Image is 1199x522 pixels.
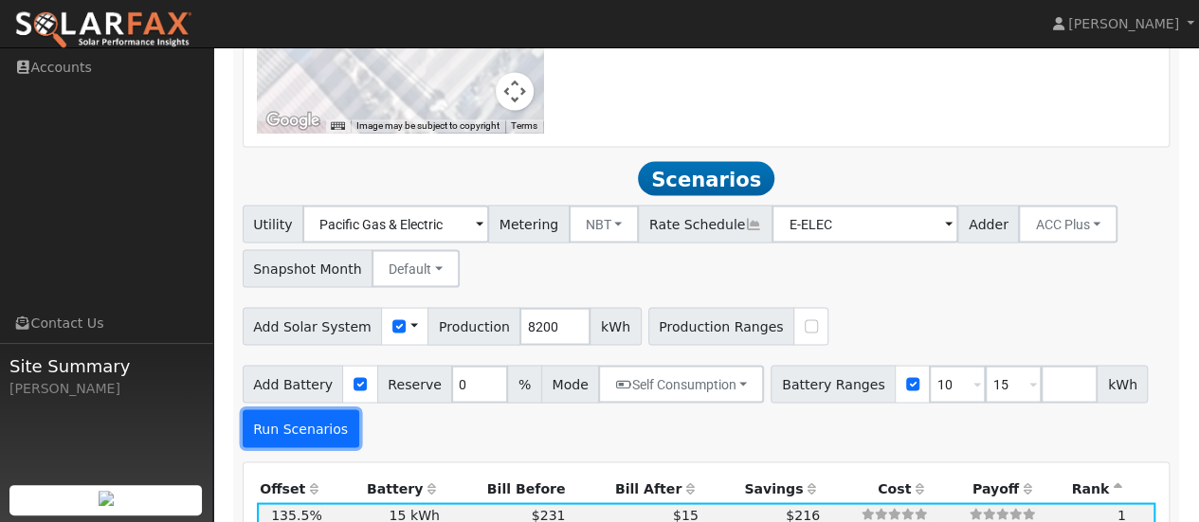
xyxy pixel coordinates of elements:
button: ACC Plus [1018,205,1117,243]
span: [PERSON_NAME] [1068,16,1179,31]
span: Payoff [972,480,1019,495]
span: Metering [488,205,570,243]
button: Map camera controls [496,72,534,110]
span: $216 [786,507,820,522]
span: Savings [744,480,803,495]
button: NBT [569,205,640,243]
span: Add Solar System [243,307,383,345]
span: $15 [673,507,699,522]
img: Google [262,108,324,133]
th: Battery [325,476,443,502]
span: Rate Schedule [638,205,772,243]
span: Add Battery [243,365,344,403]
span: Production Ranges [648,307,794,345]
span: Site Summary [9,353,203,379]
span: kWh [590,307,641,345]
input: Select a Utility [302,205,489,243]
span: Adder [957,205,1019,243]
span: Scenarios [638,161,773,195]
span: Reserve [377,365,453,403]
a: Terms (opens in new tab) [511,120,537,131]
div: [PERSON_NAME] [9,379,203,399]
button: Default [372,249,460,287]
th: Offset [257,476,326,502]
button: Self Consumption [598,365,764,403]
span: % [507,365,541,403]
span: Snapshot Month [243,249,373,287]
span: 1 [1117,507,1126,522]
span: Image may be subject to copyright [356,120,500,131]
span: Cost [878,480,911,495]
button: Run Scenarios [243,409,359,447]
span: Rank [1071,480,1109,495]
span: $231 [532,507,566,522]
th: Bill After [569,476,701,502]
span: Production [427,307,520,345]
span: kWh [1097,365,1148,403]
button: Keyboard shortcuts [331,119,344,133]
a: Open this area in Google Maps (opens a new window) [262,108,324,133]
span: 135.5% [271,507,322,522]
span: Mode [541,365,599,403]
span: Battery Ranges [771,365,896,403]
span: Utility [243,205,304,243]
img: retrieve [99,491,114,506]
img: SolarFax [14,10,192,50]
input: Select a Rate Schedule [772,205,958,243]
th: Bill Before [443,476,569,502]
